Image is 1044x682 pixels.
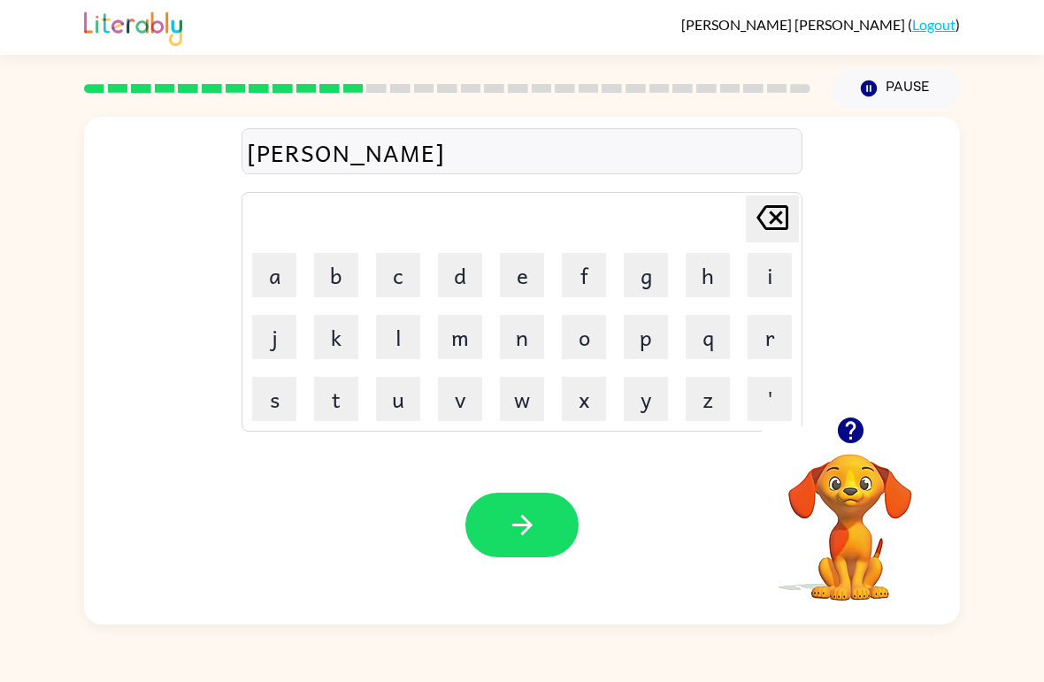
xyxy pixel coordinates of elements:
[562,253,606,297] button: f
[84,7,182,46] img: Literably
[748,253,792,297] button: i
[500,253,544,297] button: e
[247,134,797,171] div: [PERSON_NAME]
[252,377,296,421] button: s
[686,253,730,297] button: h
[376,315,420,359] button: l
[314,377,358,421] button: t
[681,16,908,33] span: [PERSON_NAME] [PERSON_NAME]
[562,377,606,421] button: x
[376,377,420,421] button: u
[686,377,730,421] button: z
[681,16,960,33] div: ( )
[748,315,792,359] button: r
[314,253,358,297] button: b
[686,315,730,359] button: q
[500,377,544,421] button: w
[624,253,668,297] button: g
[252,253,296,297] button: a
[624,315,668,359] button: p
[832,68,960,109] button: Pause
[500,315,544,359] button: n
[562,315,606,359] button: o
[252,315,296,359] button: j
[762,426,939,603] video: Your browser must support playing .mp4 files to use Literably. Please try using another browser.
[438,253,482,297] button: d
[314,315,358,359] button: k
[438,377,482,421] button: v
[438,315,482,359] button: m
[624,377,668,421] button: y
[376,253,420,297] button: c
[912,16,956,33] a: Logout
[748,377,792,421] button: '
